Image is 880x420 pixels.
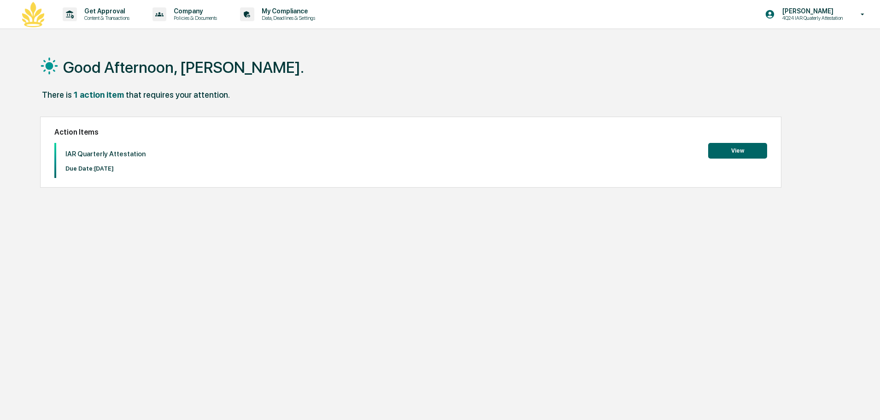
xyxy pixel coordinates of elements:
[126,90,230,100] div: that requires your attention.
[77,7,134,15] p: Get Approval
[74,90,124,100] div: 1 action item
[775,7,847,15] p: [PERSON_NAME]
[166,7,222,15] p: Company
[63,58,304,77] h1: Good Afternoon, [PERSON_NAME].
[254,7,320,15] p: My Compliance
[775,15,847,21] p: 4Q24 IAR Quaterly Attestation
[22,2,44,27] img: logo
[54,128,767,136] h2: Action Items
[708,146,767,154] a: View
[708,143,767,159] button: View
[65,165,146,172] p: Due Date: [DATE]
[77,15,134,21] p: Content & Transactions
[254,15,320,21] p: Data, Deadlines & Settings
[166,15,222,21] p: Policies & Documents
[65,150,146,158] p: IAR Quarterly Attestation
[42,90,72,100] div: There is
